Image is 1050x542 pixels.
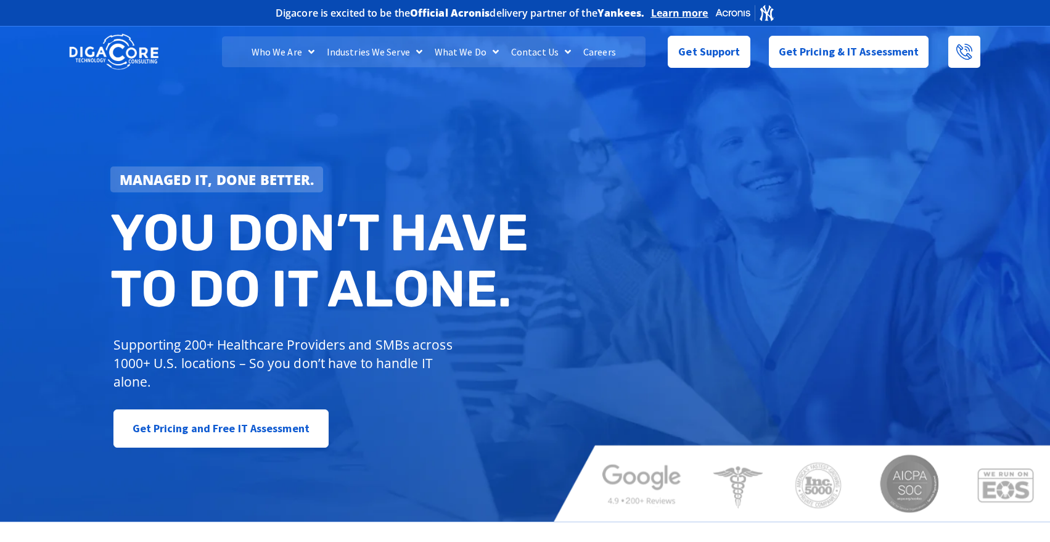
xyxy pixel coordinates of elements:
span: Get Pricing & IT Assessment [779,39,919,64]
a: Managed IT, done better. [110,166,324,192]
nav: Menu [222,36,645,67]
a: Get Pricing and Free IT Assessment [113,409,329,448]
a: Industries We Serve [321,36,429,67]
a: Get Pricing & IT Assessment [769,36,929,68]
img: DigaCore Technology Consulting [69,33,158,72]
a: What We Do [429,36,505,67]
a: Contact Us [505,36,577,67]
h2: You don’t have to do IT alone. [110,205,535,318]
a: Careers [577,36,622,67]
strong: Managed IT, done better. [120,170,314,189]
b: Official Acronis [410,6,490,20]
span: Get Support [678,39,740,64]
p: Supporting 200+ Healthcare Providers and SMBs across 1000+ U.S. locations – So you don’t have to ... [113,335,458,391]
a: Who We Are [245,36,321,67]
b: Yankees. [597,6,645,20]
a: Get Support [668,36,750,68]
span: Get Pricing and Free IT Assessment [133,416,310,441]
img: Acronis [715,4,775,22]
h2: Digacore is excited to be the delivery partner of the [276,8,645,18]
a: Learn more [651,7,708,19]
